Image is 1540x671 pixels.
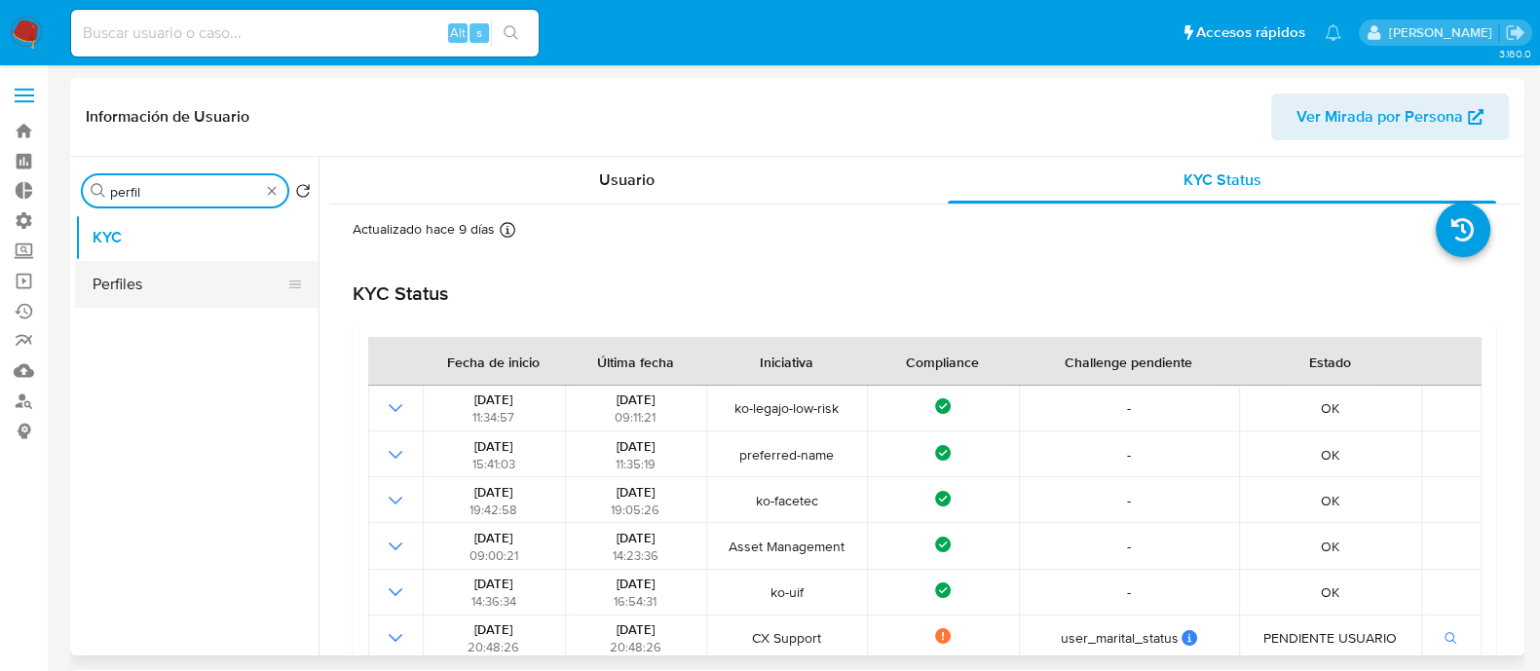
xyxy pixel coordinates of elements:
[1271,93,1509,140] button: Ver Mirada por Persona
[599,168,655,191] span: Usuario
[91,183,106,199] button: Buscar
[295,183,311,205] button: Volver al orden por defecto
[353,220,495,239] p: Actualizado hace 9 días
[1325,24,1341,41] a: Notificaciones
[1196,22,1305,43] span: Accesos rápidos
[75,261,303,308] button: Perfiles
[75,214,319,261] button: KYC
[476,23,482,42] span: s
[86,107,249,127] h1: Información de Usuario
[1296,93,1463,140] span: Ver Mirada por Persona
[1505,22,1525,43] a: Salir
[491,19,531,47] button: search-icon
[1388,23,1498,42] p: yanina.loff@mercadolibre.com
[1183,168,1261,191] span: KYC Status
[71,20,539,46] input: Buscar usuario o caso...
[110,183,260,201] input: Buscar
[450,23,466,42] span: Alt
[264,183,280,199] button: Borrar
